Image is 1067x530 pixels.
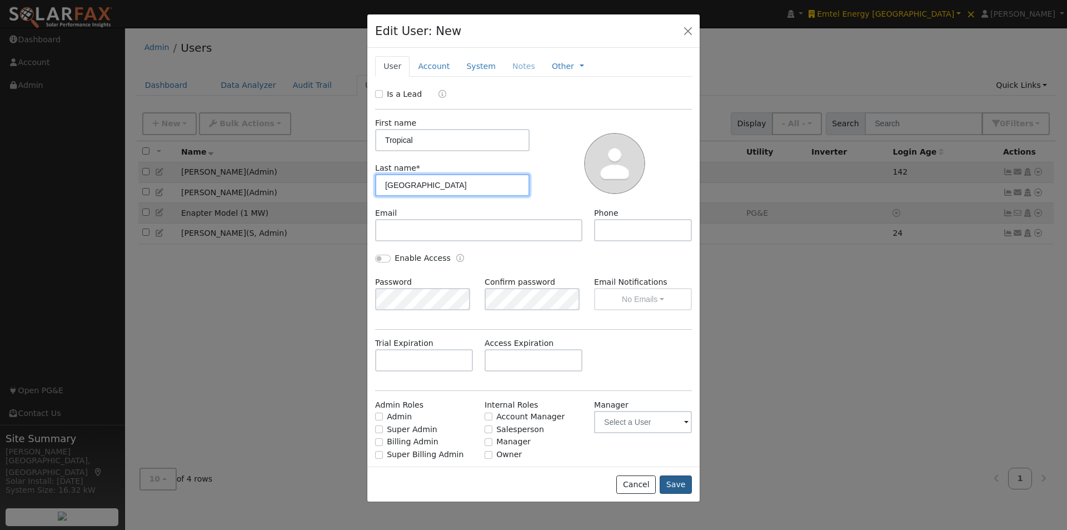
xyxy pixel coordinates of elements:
[375,338,433,349] label: Trial Expiration
[375,399,423,411] label: Admin Roles
[410,56,458,77] a: Account
[485,451,492,459] input: Owner
[375,425,383,433] input: Super Admin
[496,449,522,460] label: Owner
[430,88,446,101] a: Lead
[496,436,531,448] label: Manager
[387,449,463,460] label: Super Billing Admin
[375,117,416,129] label: First name
[594,399,629,411] label: Manager
[594,207,619,219] label: Phone
[458,56,504,77] a: System
[375,22,461,40] h4: Edit User: New
[387,411,412,423] label: Admin
[387,424,437,435] label: Super Admin
[496,411,565,423] label: Account Manager
[387,436,438,448] label: Billing Admin
[485,438,492,446] input: Manager
[375,276,412,288] label: Password
[485,399,538,411] label: Internal Roles
[375,207,397,219] label: Email
[485,425,492,433] input: Salesperson
[375,90,383,98] input: Is a Lead
[375,413,383,420] input: Admin
[552,61,574,72] a: Other
[375,438,383,446] input: Billing Admin
[594,411,692,433] input: Select a User
[387,88,422,100] label: Is a Lead
[416,164,420,172] span: Required
[485,338,554,349] label: Access Expiration
[496,424,544,435] label: Salesperson
[594,276,692,288] label: Email Notifications
[395,252,451,264] label: Enable Access
[485,276,555,288] label: Confirm password
[616,475,656,494] button: Cancel
[375,56,410,77] a: User
[456,252,464,265] a: Enable Access
[485,413,492,420] input: Account Manager
[375,451,383,459] input: Super Billing Admin
[375,162,420,174] label: Last name
[660,475,692,494] button: Save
